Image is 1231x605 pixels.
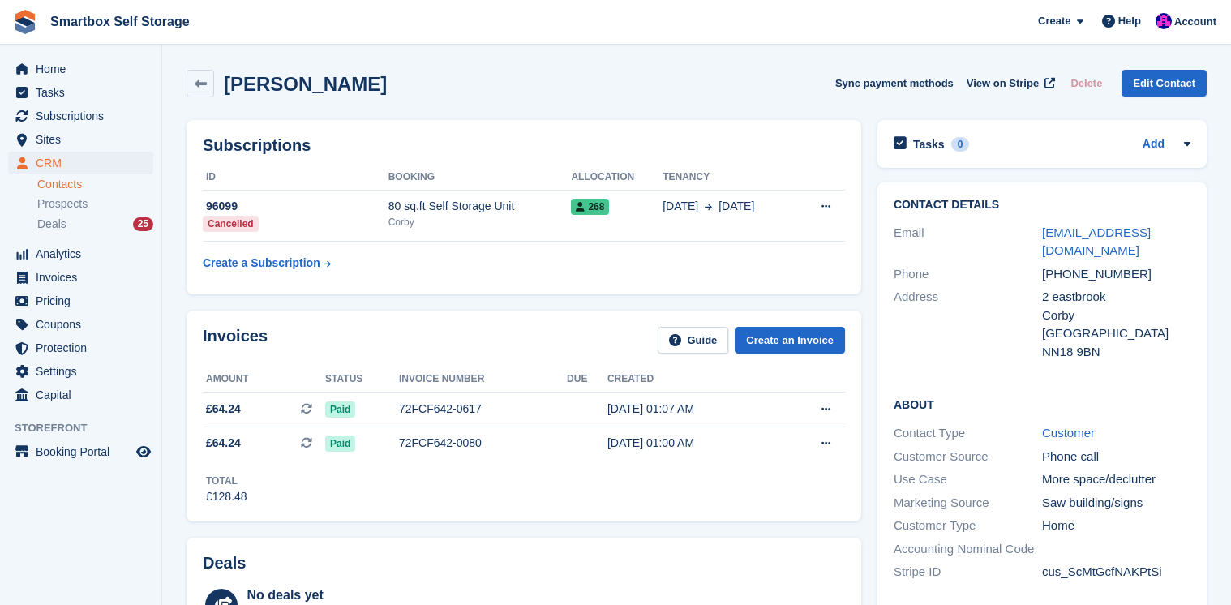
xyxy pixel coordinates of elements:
div: More space/declutter [1042,470,1190,489]
div: cus_ScMtGcfNAKPtSi [1042,563,1190,581]
a: [EMAIL_ADDRESS][DOMAIN_NAME] [1042,225,1151,258]
a: Contacts [37,177,153,192]
div: Phone call [1042,448,1190,466]
th: Created [607,367,778,393]
a: Smartbox Self Storage [44,8,196,35]
button: Delete [1064,70,1109,97]
h2: [PERSON_NAME] [224,73,387,95]
div: Address [894,288,1042,361]
img: Sam Austin [1156,13,1172,29]
h2: About [894,396,1190,412]
div: [PHONE_NUMBER] [1042,265,1190,284]
a: menu [8,152,153,174]
div: 96099 [203,198,388,215]
div: 0 [951,137,970,152]
span: Create [1038,13,1070,29]
a: Create a Subscription [203,248,331,278]
h2: Tasks [913,137,945,152]
div: Accounting Nominal Code [894,540,1042,559]
a: Guide [658,327,729,354]
a: menu [8,81,153,104]
div: 72FCF642-0080 [399,435,567,452]
div: Create a Subscription [203,255,320,272]
span: Paid [325,401,355,418]
span: View on Stripe [967,75,1039,92]
th: Allocation [571,165,663,191]
span: Invoices [36,266,133,289]
a: Prospects [37,195,153,212]
button: Sync payment methods [835,70,954,97]
div: [DATE] 01:07 AM [607,401,778,418]
span: £64.24 [206,435,241,452]
th: Due [567,367,607,393]
span: [DATE] [718,198,754,215]
span: Home [36,58,133,80]
h2: Contact Details [894,199,1190,212]
span: £64.24 [206,401,241,418]
div: Customer Type [894,517,1042,535]
span: 268 [571,199,609,215]
div: 2 eastbrook [1042,288,1190,307]
span: Tasks [36,81,133,104]
div: Customer Source [894,448,1042,466]
a: menu [8,105,153,127]
span: Account [1174,14,1216,30]
div: Saw building/signs [1042,494,1190,513]
div: [GEOGRAPHIC_DATA] [1042,324,1190,343]
span: Paid [325,436,355,452]
span: Capital [36,384,133,406]
div: Phone [894,265,1042,284]
span: CRM [36,152,133,174]
th: Status [325,367,399,393]
th: Amount [203,367,325,393]
a: menu [8,58,153,80]
img: stora-icon-8386f47178a22dfd0bd8f6a31ec36ba5ce8667c1dd55bd0f319d3a0aa187defe.svg [13,10,37,34]
span: Help [1118,13,1141,29]
div: No deals yet [247,586,587,605]
a: menu [8,128,153,151]
div: Total [206,474,247,488]
h2: Subscriptions [203,136,845,155]
div: NN18 9BN [1042,343,1190,362]
span: Coupons [36,313,133,336]
div: [DATE] 01:00 AM [607,435,778,452]
a: menu [8,384,153,406]
span: Subscriptions [36,105,133,127]
div: Home [1042,517,1190,535]
div: 25 [133,217,153,231]
div: 80 sq.ft Self Storage Unit [388,198,572,215]
a: menu [8,337,153,359]
span: [DATE] [663,198,698,215]
a: menu [8,242,153,265]
div: £128.48 [206,488,247,505]
span: Deals [37,217,66,232]
div: Stripe ID [894,563,1042,581]
span: Sites [36,128,133,151]
span: Analytics [36,242,133,265]
h2: Deals [203,554,246,573]
th: Booking [388,165,572,191]
span: Prospects [37,196,88,212]
h2: Invoices [203,327,268,354]
th: Invoice number [399,367,567,393]
div: Contact Type [894,424,1042,443]
a: Preview store [134,442,153,461]
div: Cancelled [203,216,259,232]
a: menu [8,360,153,383]
span: Protection [36,337,133,359]
span: Storefront [15,420,161,436]
span: Booking Portal [36,440,133,463]
a: Customer [1042,426,1095,440]
a: menu [8,440,153,463]
span: Pricing [36,290,133,312]
div: Email [894,224,1042,260]
div: Use Case [894,470,1042,489]
a: Add [1143,135,1165,154]
a: menu [8,290,153,312]
a: Edit Contact [1122,70,1207,97]
div: Corby [388,215,572,230]
a: Deals 25 [37,216,153,233]
th: ID [203,165,388,191]
a: menu [8,266,153,289]
th: Tenancy [663,165,796,191]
